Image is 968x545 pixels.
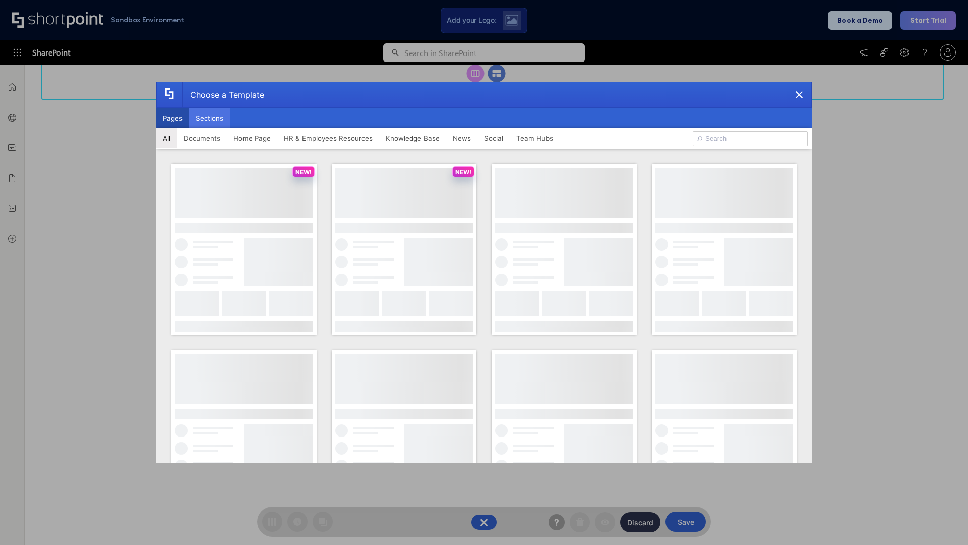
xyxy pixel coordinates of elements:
button: News [446,128,477,148]
div: template selector [156,82,812,463]
div: Choose a Template [182,82,264,107]
button: HR & Employees Resources [277,128,379,148]
button: Sections [189,108,230,128]
button: Social [477,128,510,148]
p: NEW! [295,168,312,176]
button: All [156,128,177,148]
button: Home Page [227,128,277,148]
p: NEW! [455,168,471,176]
input: Search [693,131,808,146]
button: Pages [156,108,189,128]
iframe: Chat Widget [918,497,968,545]
button: Knowledge Base [379,128,446,148]
button: Team Hubs [510,128,560,148]
button: Documents [177,128,227,148]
